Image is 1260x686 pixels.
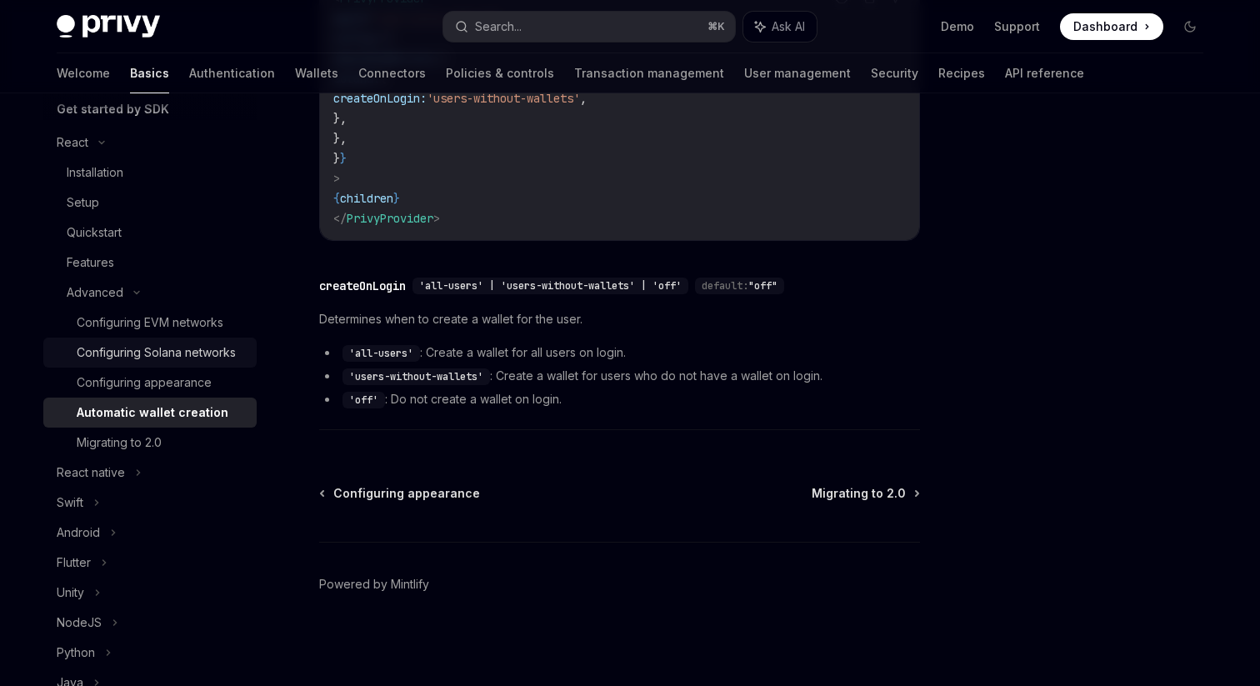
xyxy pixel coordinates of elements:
[67,253,114,273] div: Features
[130,53,169,93] a: Basics
[77,403,228,423] div: Automatic wallet creation
[57,523,100,543] div: Android
[744,53,851,93] a: User management
[43,338,257,368] a: Configuring Solana networks
[43,368,257,398] a: Configuring appearance
[393,191,400,206] span: }
[67,283,123,303] div: Advanced
[77,433,162,453] div: Migrating to 2.0
[333,111,347,126] span: },
[772,18,805,35] span: Ask AI
[333,91,427,106] span: createOnLogin:
[295,53,338,93] a: Wallets
[333,151,340,166] span: }
[333,191,340,206] span: {
[319,343,920,363] li: : Create a wallet for all users on login.
[319,576,429,593] a: Powered by Mintlify
[941,18,974,35] a: Demo
[748,279,777,293] span: "off"
[321,485,480,502] a: Configuring appearance
[319,389,920,409] li: : Do not create a wallet on login.
[77,373,212,393] div: Configuring appearance
[189,53,275,93] a: Authentication
[446,53,554,93] a: Policies & controls
[443,12,735,42] button: Search...⌘K
[342,368,490,385] code: 'users-without-wallets'
[433,211,440,226] span: >
[57,643,95,663] div: Python
[43,428,257,458] a: Migrating to 2.0
[1177,13,1203,40] button: Toggle dark mode
[67,163,123,183] div: Installation
[419,279,682,293] span: 'all-users' | 'users-without-wallets' | 'off'
[475,17,522,37] div: Search...
[427,91,580,106] span: 'users-without-wallets'
[702,279,748,293] span: default:
[43,308,257,338] a: Configuring EVM networks
[574,53,724,93] a: Transaction management
[43,248,257,278] a: Features
[812,485,906,502] span: Migrating to 2.0
[67,193,99,213] div: Setup
[340,191,393,206] span: children
[43,398,257,428] a: Automatic wallet creation
[871,53,918,93] a: Security
[347,211,433,226] span: PrivyProvider
[333,171,340,186] span: >
[67,223,122,243] div: Quickstart
[1005,53,1084,93] a: API reference
[57,583,84,603] div: Unity
[319,309,920,329] span: Determines when to create a wallet for the user.
[994,18,1040,35] a: Support
[342,345,420,362] code: 'all-users'
[812,485,918,502] a: Migrating to 2.0
[43,188,257,218] a: Setup
[1073,18,1137,35] span: Dashboard
[57,53,110,93] a: Welcome
[57,463,125,483] div: React native
[333,131,347,146] span: },
[707,20,725,33] span: ⌘ K
[340,151,347,166] span: }
[319,278,406,294] div: createOnLogin
[580,91,587,106] span: ,
[1060,13,1163,40] a: Dashboard
[77,313,223,333] div: Configuring EVM networks
[333,485,480,502] span: Configuring appearance
[43,158,257,188] a: Installation
[77,343,236,363] div: Configuring Solana networks
[938,53,985,93] a: Recipes
[57,15,160,38] img: dark logo
[333,211,347,226] span: </
[57,553,91,573] div: Flutter
[57,493,83,513] div: Swift
[57,613,102,633] div: NodeJS
[743,12,817,42] button: Ask AI
[342,392,385,408] code: 'off'
[57,133,88,153] div: React
[43,218,257,248] a: Quickstart
[319,366,920,386] li: : Create a wallet for users who do not have a wallet on login.
[358,53,426,93] a: Connectors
